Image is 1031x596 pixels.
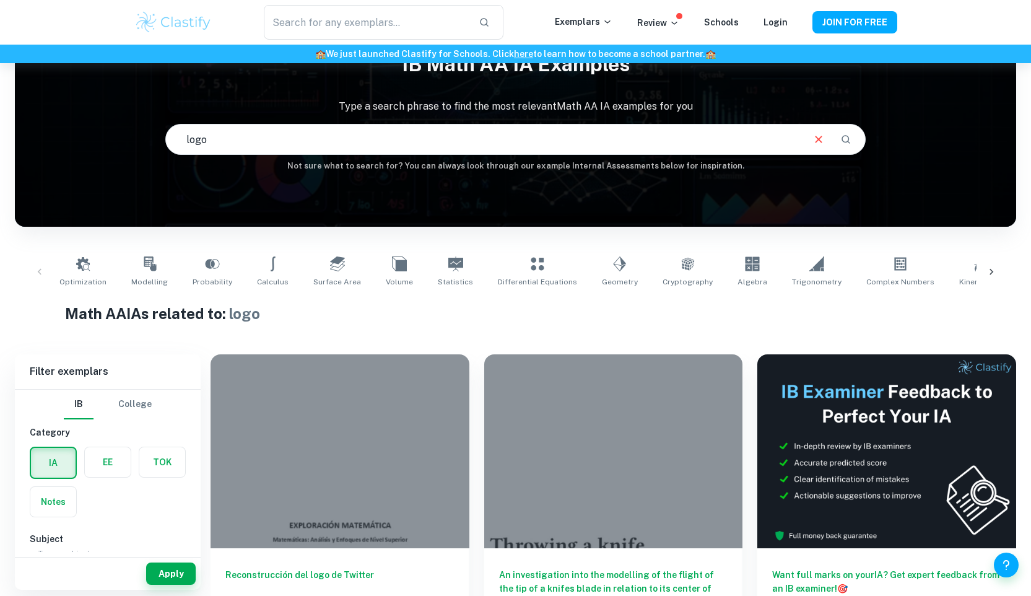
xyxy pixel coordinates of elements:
[166,122,803,157] input: E.g. modelling a logo, player arrangements, shape of an egg...
[807,128,830,151] button: Clear
[65,302,966,325] h1: Math AA IAs related to:
[763,17,788,27] a: Login
[315,49,326,59] span: 🏫
[704,17,739,27] a: Schools
[15,354,201,389] h6: Filter exemplars
[257,276,289,287] span: Calculus
[131,276,168,287] span: Modelling
[438,276,473,287] span: Statistics
[555,15,612,28] p: Exemplars
[193,276,232,287] span: Probability
[15,99,1016,114] p: Type a search phrase to find the most relevant Math AA IA examples for you
[146,563,196,585] button: Apply
[15,160,1016,172] h6: Not sure what to search for? You can always look through our example Internal Assessments below f...
[705,49,716,59] span: 🏫
[637,16,679,30] p: Review
[663,276,713,287] span: Cryptography
[386,276,413,287] span: Volume
[59,276,107,287] span: Optimization
[835,129,856,150] button: Search
[264,5,468,40] input: Search for any exemplars...
[229,305,260,322] span: logo
[15,45,1016,84] h1: IB Math AA IA examples
[837,584,848,594] span: 🎯
[792,276,842,287] span: Trigonometry
[772,568,1001,595] h6: Want full marks on your IA ? Get expert feedback from an IB examiner!
[30,487,76,517] button: Notes
[118,390,152,419] button: College
[139,447,185,477] button: TOK
[812,11,897,33] button: JOIN FOR FREE
[313,276,361,287] span: Surface Area
[30,426,186,439] h6: Category
[959,276,999,287] span: Kinematics
[30,532,186,546] h6: Subject
[38,548,90,558] label: Type a subject
[994,553,1019,577] button: Help and Feedback
[866,276,934,287] span: Complex Numbers
[602,276,638,287] span: Geometry
[31,448,76,478] button: IA
[514,49,533,59] a: here
[64,390,152,419] div: Filter type choice
[64,390,94,419] button: IB
[2,47,1029,61] h6: We just launched Clastify for Schools. Click to learn how to become a school partner.
[85,447,131,477] button: EE
[498,276,577,287] span: Differential Equations
[737,276,767,287] span: Algebra
[757,354,1016,548] img: Thumbnail
[134,10,213,35] img: Clastify logo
